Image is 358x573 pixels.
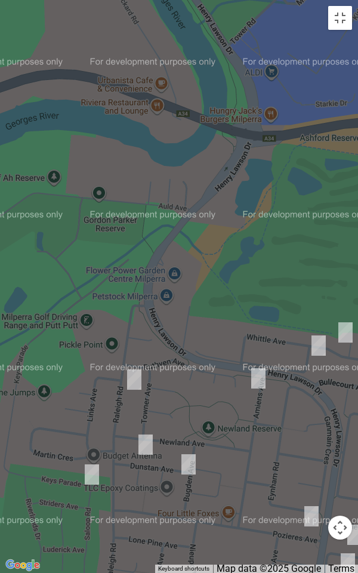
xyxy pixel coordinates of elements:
button: Keyboard shortcuts [158,565,209,573]
div: 7 Pozieres Avenue, MILPERRA NSW 2214<br>Status : AssignedToRoute<br><a href="/driver/booking/4875... [300,501,323,531]
button: Map camera controls [328,516,352,540]
div: 22 Dunstan Avenue, MILPERRA NSW 2214<br>Status : AssignedToRoute<br><a href="/driver/booking/4867... [177,449,200,479]
div: 33 Keys Parade, MILPERRA NSW 2214<br>Status : AssignedToRoute<br><a href="/driver/booking/488514/... [80,460,104,489]
div: 9 Dunstan Avenue, MILPERRA NSW 2214<br>Status : AssignedToRoute<br><a href="/driver/booking/48803... [134,430,158,460]
img: Google [3,557,42,573]
a: Click to see this area on Google Maps [3,557,42,573]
